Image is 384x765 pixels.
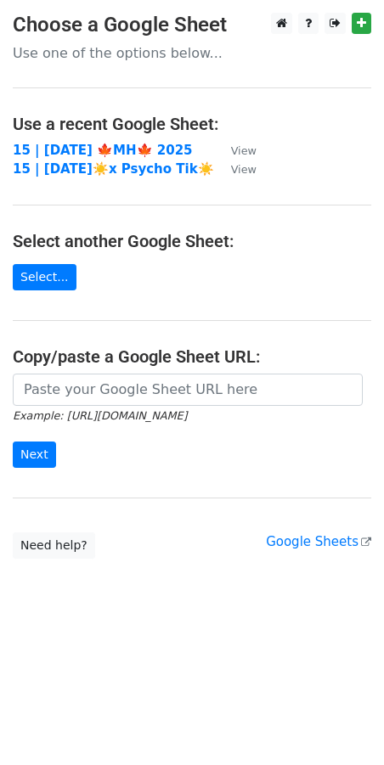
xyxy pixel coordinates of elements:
[13,346,371,367] h4: Copy/paste a Google Sheet URL:
[13,231,371,251] h4: Select another Google Sheet:
[13,442,56,468] input: Next
[13,374,363,406] input: Paste your Google Sheet URL here
[13,161,214,177] a: 15 | [DATE]☀️x Psycho Tik☀️
[13,44,371,62] p: Use one of the options below...
[13,264,76,290] a: Select...
[13,532,95,559] a: Need help?
[13,13,371,37] h3: Choose a Google Sheet
[266,534,371,549] a: Google Sheets
[13,143,193,158] a: 15 | [DATE] 🍁MH🍁 2025
[13,409,187,422] small: Example: [URL][DOMAIN_NAME]
[214,143,257,158] a: View
[231,163,257,176] small: View
[214,161,257,177] a: View
[13,114,371,134] h4: Use a recent Google Sheet:
[231,144,257,157] small: View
